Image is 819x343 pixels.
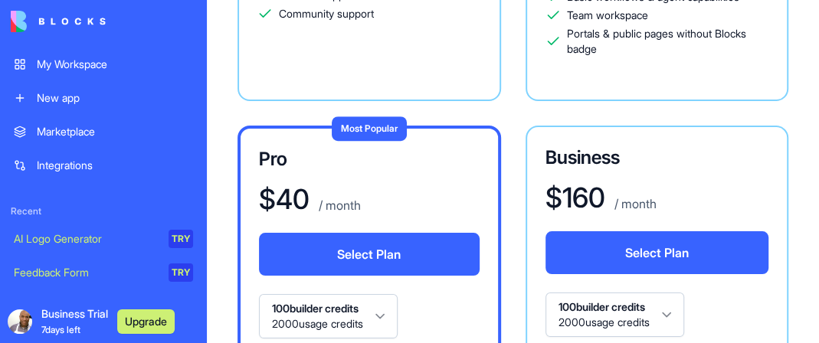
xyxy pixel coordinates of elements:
[5,83,202,113] a: New app
[14,265,158,280] div: Feedback Form
[8,309,32,334] img: ACg8ocLkME7rB62p9jN8t3TIxKYfFuN97nllRBuy8NPAKUsftDY-dxA3=s96-c
[259,233,480,276] button: Select Plan
[41,324,80,335] span: 7 days left
[567,26,769,57] span: Portals & public pages without Blocks badge
[37,90,193,106] div: New app
[5,205,202,217] span: Recent
[545,145,769,170] h3: Business
[169,263,193,282] div: TRY
[259,147,480,171] h3: Pro
[316,196,361,214] p: / month
[11,11,106,32] img: logo
[5,150,202,181] a: Integrations
[37,57,193,72] div: My Workspace
[37,158,193,173] div: Integrations
[117,309,175,334] button: Upgrade
[611,194,657,213] p: / month
[5,49,202,80] a: My Workspace
[545,231,769,274] button: Select Plan
[41,306,108,337] span: Business Trial
[5,224,202,254] a: AI Logo GeneratorTRY
[5,291,202,322] a: Literary BlogTRY
[5,116,202,147] a: Marketplace
[259,184,310,214] h1: $ 40
[545,182,605,213] h1: $ 160
[14,231,158,247] div: AI Logo Generator
[279,6,374,21] span: Community support
[169,230,193,248] div: TRY
[5,257,202,288] a: Feedback FormTRY
[341,122,398,134] span: Most Popular
[37,124,193,139] div: Marketplace
[567,8,648,23] span: Team workspace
